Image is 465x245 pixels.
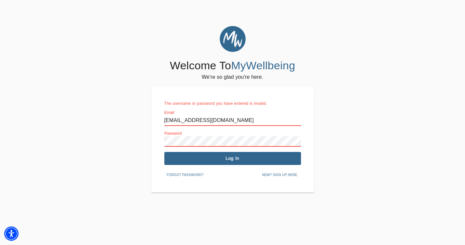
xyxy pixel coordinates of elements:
[164,101,267,106] span: The username or password you have entered is invalid.
[262,172,298,178] span: New? Sign up here.
[164,170,206,180] button: Forgot password?
[164,152,301,165] button: Log In
[164,111,174,115] label: Email
[170,59,295,73] h4: Welcome To
[259,170,301,180] button: New? Sign up here.
[202,73,263,82] h6: We're so glad you're here.
[4,226,19,241] div: Accessibility Menu
[231,59,295,72] span: MyWellbeing
[167,155,298,161] span: Log In
[164,131,182,135] label: Password
[220,26,246,52] img: MyWellbeing
[164,172,206,177] a: Forgot password?
[167,172,204,178] span: Forgot password?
